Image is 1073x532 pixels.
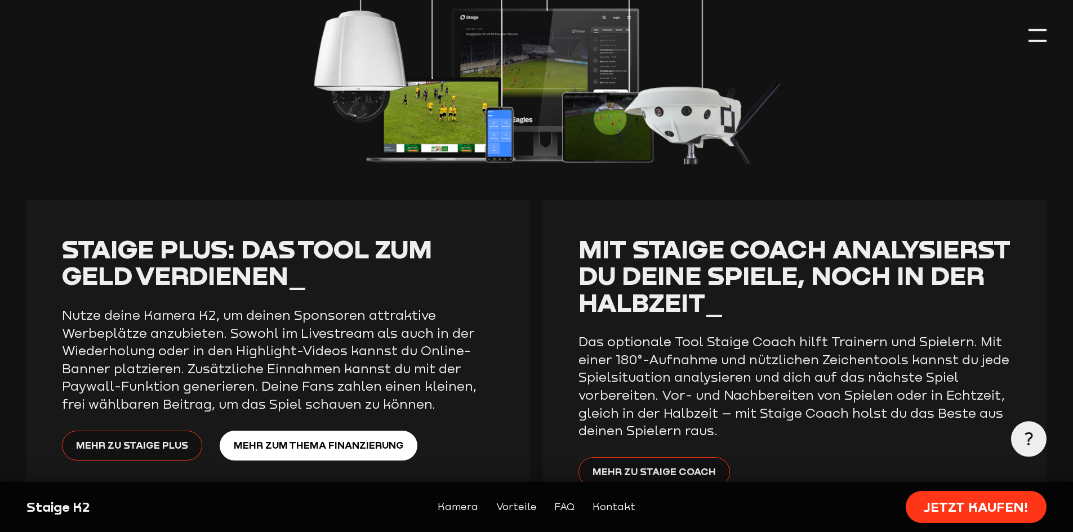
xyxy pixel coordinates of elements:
[578,333,1010,439] p: Das optionale Tool Staige Coach hilft Trainern und Spielern. Mit einer 180°-Aufnahme und nützlich...
[76,437,188,453] span: Mehr zu Staige Plus
[62,233,432,290] span: Staige Plus: Das Tool zum Geld verdienen_
[62,431,202,461] a: Mehr zu Staige Plus
[62,306,494,413] p: Nutze deine Kamera K2, um deinen Sponsoren attraktive Werbeplätze anzubieten. Sowohl im Livestrea...
[220,431,417,461] a: Mehr zum Thema Finanzierung
[26,498,271,516] div: Staige K2
[234,437,404,453] span: Mehr zum Thema Finanzierung
[906,491,1047,523] a: Jetzt kaufen!
[496,499,537,515] a: Vorteile
[578,457,729,487] a: Mehr zu Staige Coach
[593,499,635,515] a: Kontakt
[554,499,575,515] a: FAQ
[578,233,1010,318] span: Mit Staige Coach analysierst du deine Spiele, noch in der Halbzeit_
[438,499,478,515] a: Kamera
[593,464,716,480] span: Mehr zu Staige Coach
